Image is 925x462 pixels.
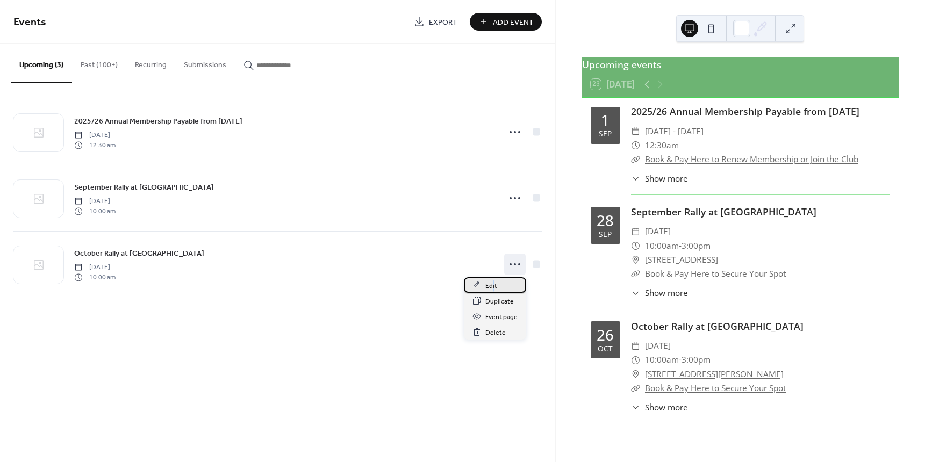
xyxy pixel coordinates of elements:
[645,239,679,253] span: 10:00am
[599,230,612,238] div: Sep
[631,205,816,218] a: September Rally at [GEOGRAPHIC_DATA]
[72,44,126,82] button: Past (100+)
[631,381,641,395] div: ​
[631,153,641,167] div: ​
[13,12,46,33] span: Events
[645,353,679,367] span: 10:00am
[485,312,518,323] span: Event page
[74,263,116,272] span: [DATE]
[631,239,641,253] div: ​
[631,353,641,367] div: ​
[631,172,688,185] button: ​Show more
[679,239,682,253] span: -
[645,225,671,239] span: [DATE]
[631,401,688,414] button: ​Show more
[74,140,116,150] span: 12:30 am
[631,253,641,267] div: ​
[74,247,204,259] a: October Rally at [GEOGRAPHIC_DATA]
[645,401,688,414] span: Show more
[175,44,235,82] button: Submissions
[470,13,542,31] button: Add Event
[599,130,612,138] div: Sep
[645,139,679,153] span: 12:30am
[582,57,899,71] div: Upcoming events
[485,296,514,307] span: Duplicate
[493,17,534,28] span: Add Event
[631,339,641,353] div: ​
[485,280,497,292] span: Edit
[74,131,116,140] span: [DATE]
[645,154,858,165] a: Book & Pay Here to Renew Membership or Join the Club
[631,401,641,414] div: ​
[682,239,711,253] span: 3:00pm
[645,125,704,139] span: [DATE] - [DATE]
[645,172,688,185] span: Show more
[601,113,610,128] div: 1
[679,353,682,367] span: -
[74,182,214,193] span: September Rally at [GEOGRAPHIC_DATA]
[597,213,614,228] div: 28
[645,382,786,394] a: Book & Pay Here to Secure Your Spot
[11,44,72,83] button: Upcoming (3)
[631,139,641,153] div: ​
[631,287,641,299] div: ​
[74,115,242,127] a: 2025/26 Annual Membership Payable from [DATE]
[645,287,688,299] span: Show more
[645,367,784,381] a: [STREET_ADDRESS][PERSON_NAME]
[631,172,641,185] div: ​
[631,287,688,299] button: ​Show more
[631,225,641,239] div: ​
[598,345,613,352] div: Oct
[74,248,204,259] span: October Rally at [GEOGRAPHIC_DATA]
[645,339,671,353] span: [DATE]
[682,353,711,367] span: 3:00pm
[74,181,214,193] a: September Rally at [GEOGRAPHIC_DATA]
[74,116,242,127] span: 2025/26 Annual Membership Payable from [DATE]
[74,206,116,216] span: 10:00 am
[631,267,641,281] div: ​
[631,105,859,118] a: 2025/26 Annual Membership Payable from [DATE]
[406,13,465,31] a: Export
[74,197,116,206] span: [DATE]
[645,268,786,279] a: Book & Pay Here to Secure Your Spot
[631,125,641,139] div: ​
[631,367,641,381] div: ​
[645,253,718,267] a: [STREET_ADDRESS]
[74,272,116,282] span: 10:00 am
[485,327,506,338] span: Delete
[126,44,175,82] button: Recurring
[429,17,457,28] span: Export
[631,320,804,333] a: October Rally at [GEOGRAPHIC_DATA]
[597,328,614,343] div: 26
